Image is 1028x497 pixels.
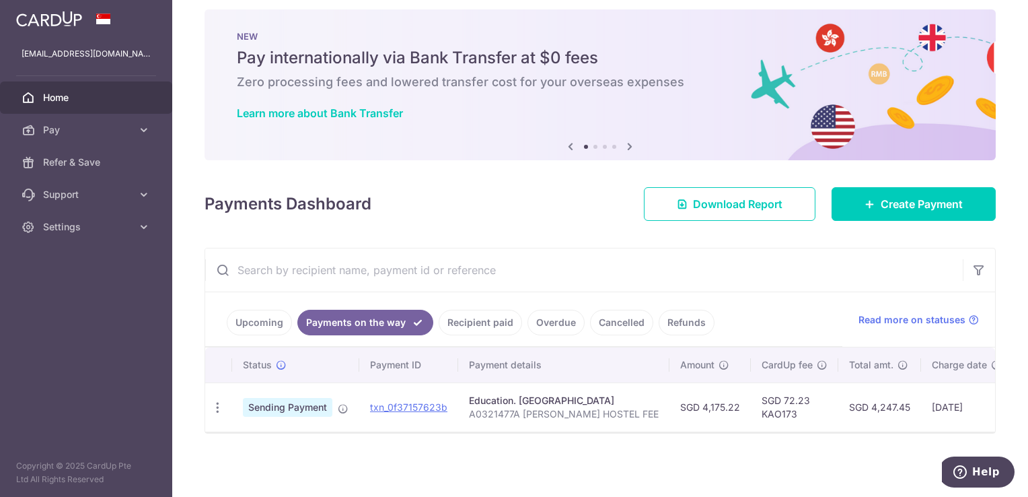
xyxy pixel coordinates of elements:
[680,358,714,372] span: Amount
[43,156,132,169] span: Refer & Save
[458,347,669,383] th: Payment details
[881,196,963,212] span: Create Payment
[205,249,963,292] input: Search by recipient name, payment id or reference
[22,47,151,61] p: [EMAIL_ADDRESS][DOMAIN_NAME]
[227,310,292,335] a: Upcoming
[751,383,838,432] td: SGD 72.23 KAO173
[527,310,585,335] a: Overdue
[693,196,782,212] span: Download Report
[469,394,659,407] div: Education. [GEOGRAPHIC_DATA]
[439,310,522,335] a: Recipient paid
[43,123,132,137] span: Pay
[243,398,332,417] span: Sending Payment
[43,220,132,234] span: Settings
[942,457,1015,490] iframe: Opens a widget where you can find more information
[669,383,751,432] td: SGD 4,175.22
[43,188,132,201] span: Support
[43,91,132,104] span: Home
[237,106,403,120] a: Learn more about Bank Transfer
[16,11,82,27] img: CardUp
[590,310,653,335] a: Cancelled
[921,383,1013,432] td: [DATE]
[469,407,659,421] p: A0321477A [PERSON_NAME] HOSTEL FEE
[370,401,447,413] a: txn_0f37157623b
[858,313,979,327] a: Read more on statuses
[659,310,714,335] a: Refunds
[297,310,433,335] a: Payments on the way
[205,9,996,160] img: Bank transfer banner
[762,358,813,372] span: CardUp fee
[237,74,963,90] h6: Zero processing fees and lowered transfer cost for your overseas expenses
[858,313,965,327] span: Read more on statuses
[644,187,815,221] a: Download Report
[237,47,963,69] h5: Pay internationally via Bank Transfer at $0 fees
[838,383,921,432] td: SGD 4,247.45
[849,358,893,372] span: Total amt.
[205,192,371,216] h4: Payments Dashboard
[359,347,458,383] th: Payment ID
[243,358,272,372] span: Status
[237,31,963,42] p: NEW
[832,187,996,221] a: Create Payment
[932,358,987,372] span: Charge date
